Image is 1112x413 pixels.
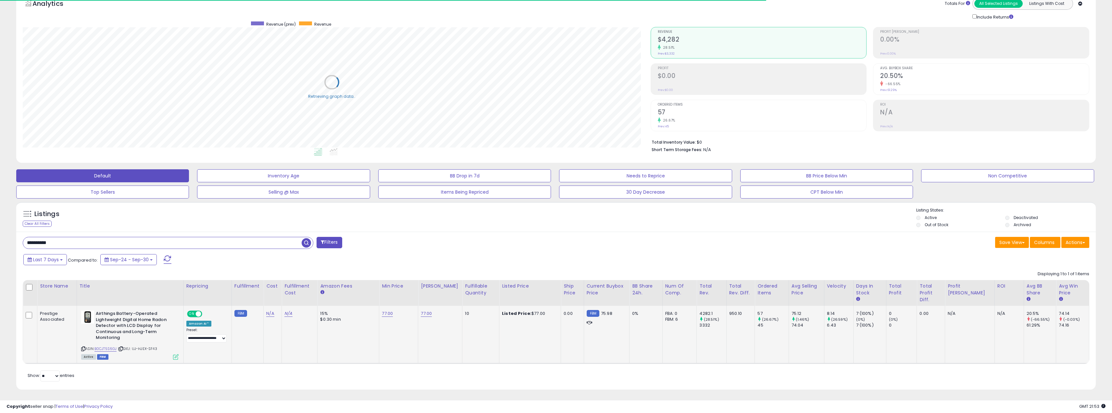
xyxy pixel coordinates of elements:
[587,310,599,317] small: FBM
[502,311,556,316] div: $77.00
[378,186,551,199] button: Items Being Repriced
[34,210,59,219] h5: Listings
[658,109,867,117] h2: 57
[880,72,1089,81] h2: 20.50%
[925,222,948,227] label: Out of Stock
[1034,239,1055,246] span: Columns
[1059,296,1063,302] small: Avg Win Price.
[919,283,942,303] div: Total Profit Diff.
[1014,222,1031,227] label: Archived
[652,139,696,145] b: Total Inventory Value:
[84,403,113,409] a: Privacy Policy
[284,283,315,296] div: Fulfillment Cost
[925,215,937,220] label: Active
[757,322,788,328] div: 45
[729,311,750,316] div: 950.10
[889,311,917,316] div: 0
[880,30,1089,34] span: Profit [PERSON_NAME]
[880,52,896,56] small: Prev: 0.00%
[1031,317,1050,322] small: (-66.55%)
[188,311,196,317] span: ON
[16,186,189,199] button: Top Sellers
[186,321,212,327] div: Amazon AI *
[856,322,886,328] div: 7 (100%)
[382,283,415,290] div: Min Price
[186,283,229,290] div: Repricing
[1079,403,1106,409] span: 2025-10-8 21:53 GMT
[856,317,865,322] small: (0%)
[33,256,59,263] span: Last 7 Days
[564,311,579,316] div: 0.00
[699,311,726,316] div: 4282.1
[97,354,109,360] span: FBM
[889,322,917,328] div: 0
[968,13,1021,20] div: Include Returns
[1059,311,1089,316] div: 74.14
[502,310,531,316] b: Listed Price:
[740,169,913,182] button: BB Price Below Min
[382,310,393,317] a: 77.00
[831,317,848,322] small: (26.59%)
[856,296,860,302] small: Days In Stock.
[320,311,374,316] div: 15%
[632,311,657,316] div: 0%
[186,328,227,342] div: Preset:
[1027,283,1054,296] div: Avg BB Share
[757,283,786,296] div: Ordered Items
[757,311,788,316] div: 57
[792,283,821,296] div: Avg Selling Price
[658,72,867,81] h2: $0.00
[880,109,1089,117] h2: N/A
[1027,296,1031,302] small: Avg BB Share.
[96,311,175,342] b: Airthings Battery-Operated Lightweight Digital Home Radon Detector with LCD Display for Continuou...
[28,372,74,379] span: Show: entries
[729,283,752,296] div: Total Rev. Diff.
[308,93,356,99] div: Retrieving graph data..
[421,310,432,317] a: 77.00
[317,237,342,248] button: Filters
[68,257,98,263] span: Compared to:
[320,283,376,290] div: Amazon Fees
[266,310,274,317] a: N/A
[658,124,669,128] small: Prev: 45
[564,283,581,296] div: Ship Price
[1063,317,1080,322] small: (-0.03%)
[100,254,157,265] button: Sep-24 - Sep-30
[948,283,992,296] div: Profit [PERSON_NAME]
[652,147,702,152] b: Short Term Storage Fees:
[1027,311,1056,316] div: 20.5%
[23,254,67,265] button: Last 7 Days
[997,311,1019,316] div: N/A
[284,310,292,317] a: N/A
[880,88,897,92] small: Prev: 61.29%
[665,311,692,316] div: FBA: 0
[796,317,809,322] small: (1.46%)
[699,283,723,296] div: Total Rev.
[792,311,824,316] div: 75.12
[1061,237,1089,248] button: Actions
[118,346,157,351] span: | SKU: UJ-HJEX-SF43
[1014,215,1038,220] label: Deactivated
[378,169,551,182] button: BB Drop in 7d
[827,322,853,328] div: 6.43
[658,52,675,56] small: Prev: $3,332
[197,169,370,182] button: Inventory Age
[948,311,990,316] div: N/A
[587,283,627,296] div: Current Buybox Price
[81,311,94,324] img: 41AULEmpiCL._SL40_.jpg
[1030,237,1060,248] button: Columns
[6,403,30,409] strong: Copyright
[880,36,1089,45] h2: 0.00%
[665,283,694,296] div: Num of Comp.
[197,186,370,199] button: Selling @ Max
[110,256,149,263] span: Sep-24 - Sep-30
[23,221,52,227] div: Clear All Filters
[421,283,459,290] div: [PERSON_NAME]
[1059,322,1089,328] div: 74.16
[856,311,886,316] div: 7 (100%)
[699,322,726,328] div: 3332
[234,283,261,290] div: Fulfillment
[81,354,96,360] span: All listings currently available for purchase on Amazon
[997,283,1021,290] div: ROI
[703,147,711,153] span: N/A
